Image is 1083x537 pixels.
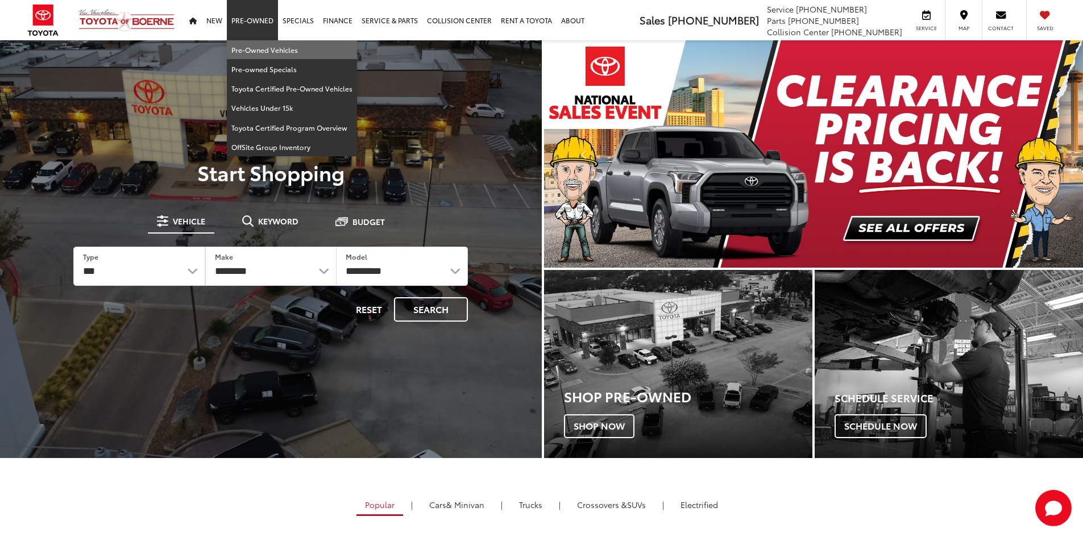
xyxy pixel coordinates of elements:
[835,414,927,438] span: Schedule Now
[408,499,416,510] li: |
[227,79,357,98] a: Toyota Certified Pre-Owned Vehicles
[569,495,654,514] a: SUVs
[227,98,357,118] a: Vehicles Under 15k
[640,13,665,27] span: Sales
[1002,63,1083,245] button: Click to view next picture.
[815,270,1083,458] div: Toyota
[544,270,812,458] a: Shop Pre-Owned Shop Now
[796,3,867,15] span: [PHONE_NUMBER]
[767,3,794,15] span: Service
[564,389,812,403] h3: Shop Pre-Owned
[672,495,727,514] a: Electrified
[564,414,634,438] span: Shop Now
[659,499,667,510] li: |
[544,270,812,458] div: Toyota
[767,15,786,26] span: Parts
[831,26,902,38] span: [PHONE_NUMBER]
[346,252,367,261] label: Model
[577,499,627,510] span: Crossovers &
[1035,490,1072,526] button: Toggle Chat Window
[258,217,298,225] span: Keyword
[1035,490,1072,526] svg: Start Chat
[346,297,392,322] button: Reset
[394,297,468,322] button: Search
[498,499,505,510] li: |
[815,270,1083,458] a: Schedule Service Schedule Now
[227,40,357,60] a: Pre-Owned Vehicles
[988,24,1014,32] span: Contact
[767,26,829,38] span: Collision Center
[83,252,98,261] label: Type
[668,13,759,27] span: [PHONE_NUMBER]
[835,393,1083,404] h4: Schedule Service
[215,252,233,261] label: Make
[227,60,357,79] a: Pre-owned Specials
[788,15,859,26] span: [PHONE_NUMBER]
[227,138,357,156] a: OffSite Group Inventory
[227,118,357,138] a: Toyota Certified Program Overview
[78,9,175,32] img: Vic Vaughan Toyota of Boerne
[421,495,493,514] a: Cars
[356,495,403,516] a: Popular
[914,24,939,32] span: Service
[511,495,551,514] a: Trucks
[352,218,385,226] span: Budget
[544,63,625,245] button: Click to view previous picture.
[556,499,563,510] li: |
[951,24,976,32] span: Map
[48,161,494,184] p: Start Shopping
[446,499,484,510] span: & Minivan
[173,217,205,225] span: Vehicle
[1032,24,1057,32] span: Saved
